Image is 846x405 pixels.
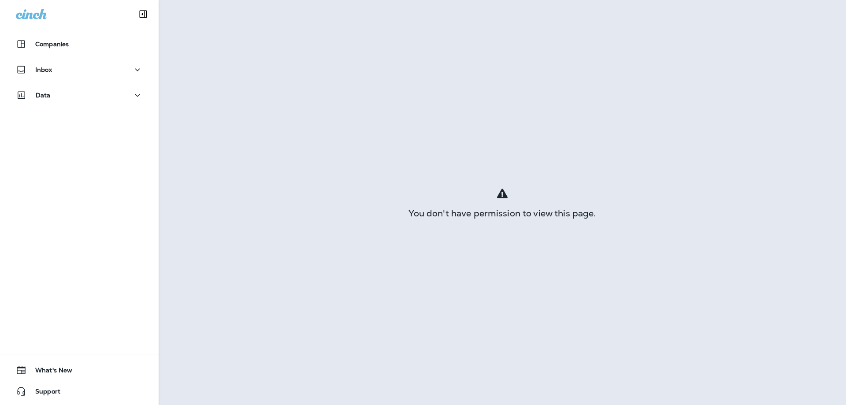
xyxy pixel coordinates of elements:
button: Data [9,86,150,104]
p: Companies [35,41,69,48]
span: What's New [26,367,72,377]
button: Inbox [9,61,150,78]
p: Inbox [35,66,52,73]
button: Collapse Sidebar [131,5,156,23]
p: Data [36,92,51,99]
div: You don't have permission to view this page. [159,210,846,217]
button: Companies [9,35,150,53]
span: Support [26,388,60,398]
button: What's New [9,361,150,379]
button: Support [9,383,150,400]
